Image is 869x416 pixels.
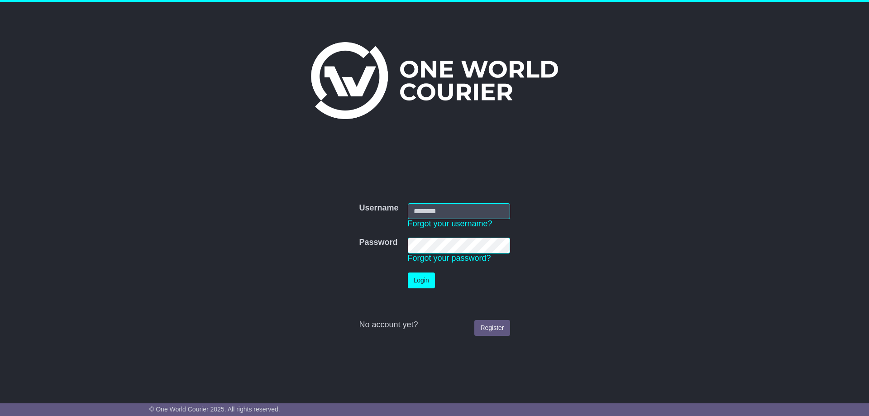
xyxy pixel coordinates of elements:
label: Username [359,203,398,213]
div: No account yet? [359,320,510,330]
a: Forgot your password? [408,253,491,263]
img: One World [311,42,558,119]
label: Password [359,238,397,248]
a: Forgot your username? [408,219,492,228]
a: Register [474,320,510,336]
span: © One World Courier 2025. All rights reserved. [149,406,280,413]
button: Login [408,273,435,288]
